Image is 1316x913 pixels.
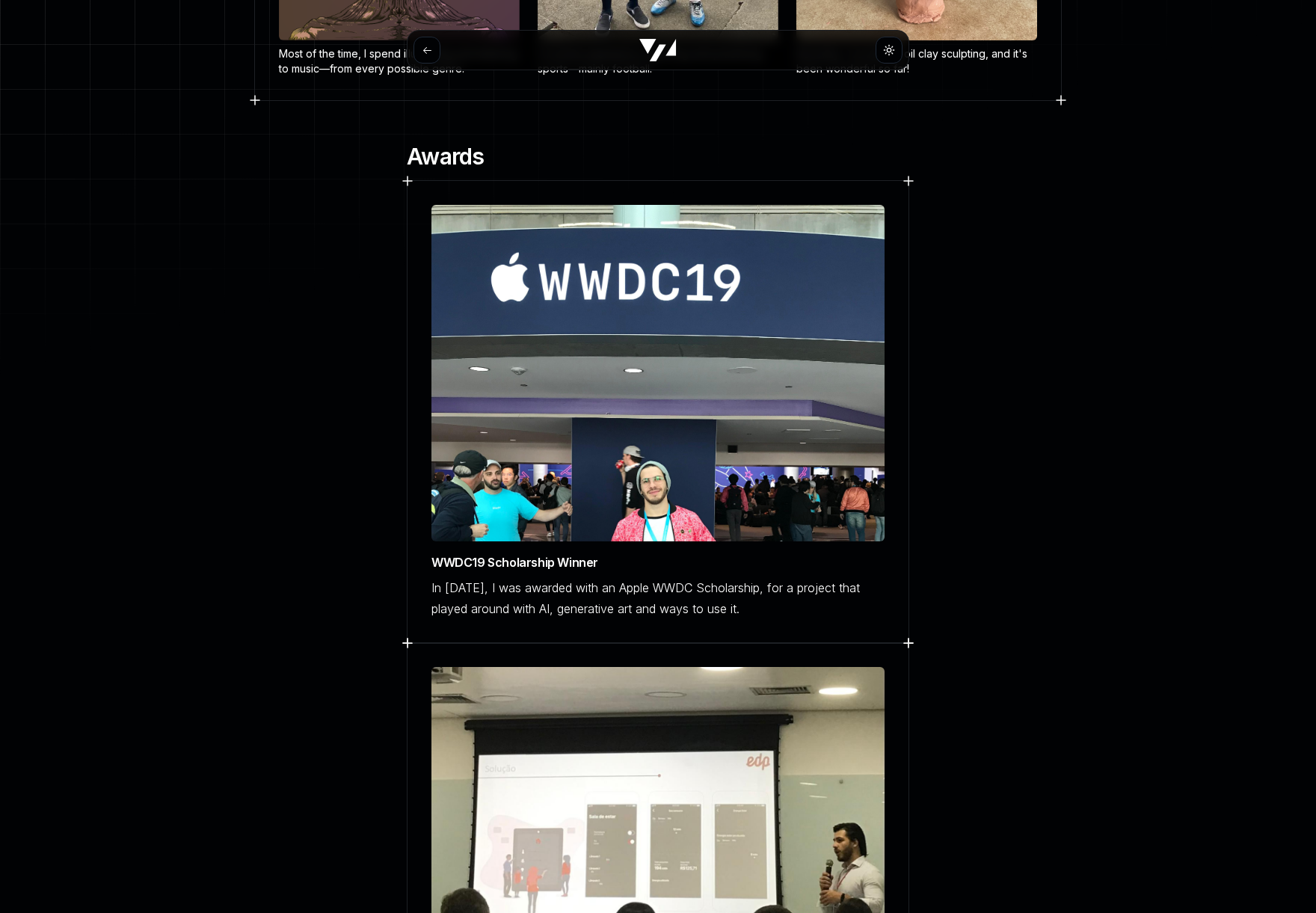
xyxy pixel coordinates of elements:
figcaption: Most of the time, I spend illustrating and listening to music—from every possible genre. [279,46,520,76]
figcaption: Recently, I've started oil clay sculpting, and it's been wonderful so far! [796,46,1037,76]
p: In [DATE], I was awarded with an Apple WWDC Scholarship, for a project that played around with AI... [431,577,885,619]
h2: Awards [407,137,909,170]
h5: WWDC19 Scholarship Winner [431,553,885,571]
img: WWDC19 Scholarship Winner [431,205,885,541]
button: Go to home [639,37,677,64]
